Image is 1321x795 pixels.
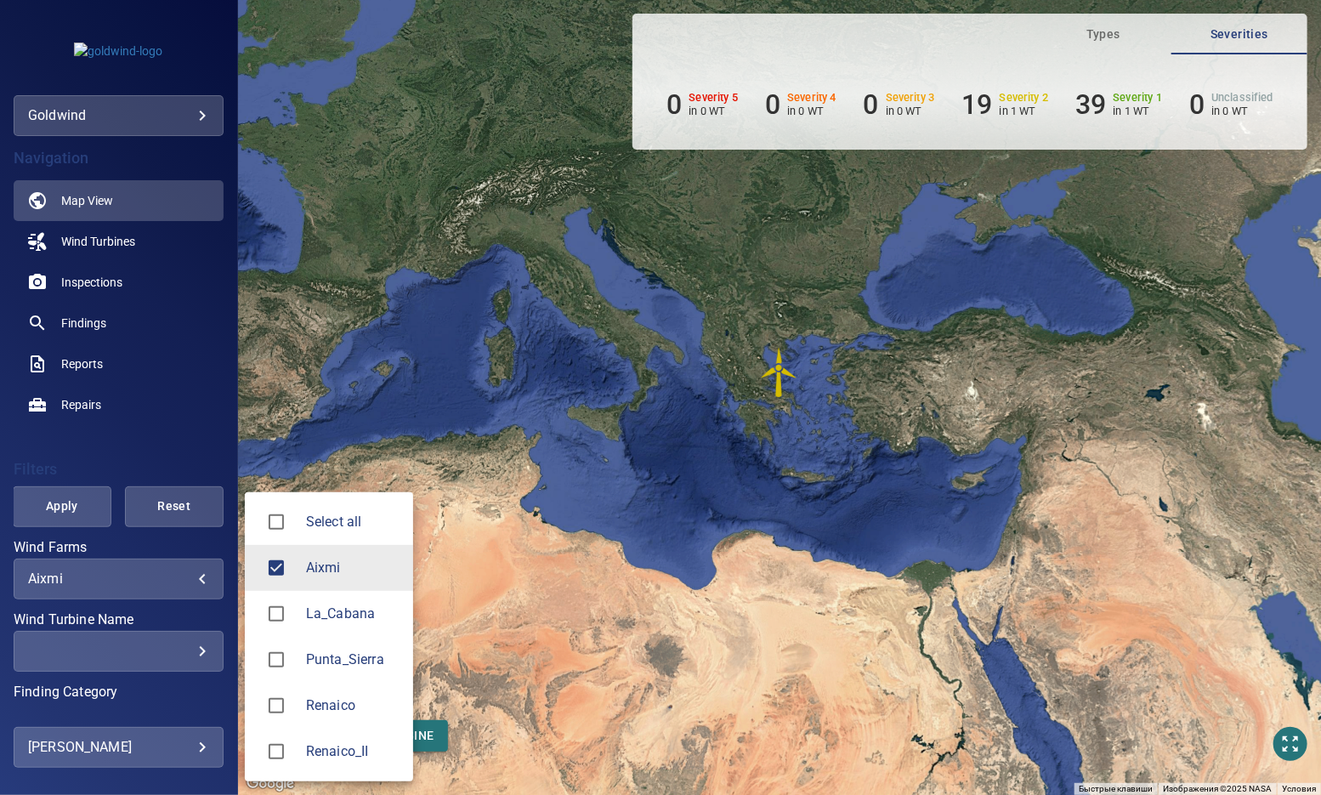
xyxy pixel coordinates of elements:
span: La_Cabana [258,596,294,632]
span: Renaico_II [258,734,294,769]
span: Punta_Sierra [258,642,294,678]
div: Wind Farms La_Cabana [306,604,400,624]
span: Renaico_II [306,741,400,762]
div: Wind Farms Renaico [306,696,400,716]
div: Wind Farms Renaico_II [306,741,400,762]
span: La_Cabana [306,604,400,624]
span: Aixmi [306,558,400,578]
span: Select all [306,512,400,532]
div: Wind Farms Aixmi [306,558,400,578]
div: Wind Farms Punta_Sierra [306,650,400,670]
span: Aixmi [258,550,294,586]
span: Renaico [306,696,400,716]
span: Renaico [258,688,294,724]
span: Punta_Sierra [306,650,400,670]
ul: Aixmi [245,492,413,781]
